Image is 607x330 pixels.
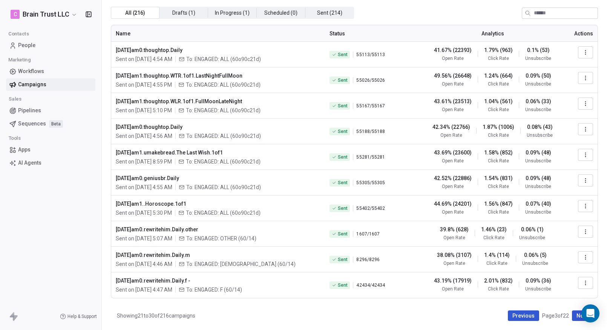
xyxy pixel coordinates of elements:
[356,52,385,58] span: 55113 / 55113
[338,282,348,288] span: Sent
[116,46,320,54] span: [DATE]am0.thoughtop.Daily
[442,209,464,215] span: Open Rate
[483,123,514,131] span: 1.87% (1006)
[49,120,63,128] span: Beta
[527,123,553,131] span: 0.08% (43)
[356,77,385,83] span: 55026 / 55026
[521,226,544,233] span: 0.06% (1)
[186,132,261,140] span: To: ENGAGED: ALL (60o90c21d)
[14,11,17,18] span: C
[526,98,551,105] span: 0.06% (33)
[5,93,25,105] span: Sales
[67,313,97,319] span: Help & Support
[486,260,507,266] span: Click Rate
[215,9,250,17] span: In Progress ( 1 )
[338,52,348,58] span: Sent
[5,54,34,66] span: Marketing
[440,132,462,138] span: Open Rate
[484,174,513,182] span: 1.54% (831)
[484,149,513,156] span: 1.58% (852)
[116,81,172,89] span: Sent on [DATE] 4:55 PM
[6,65,95,78] a: Workflows
[488,55,509,61] span: Click Rate
[116,277,320,284] span: [DATE]am0.rewritehim.Daily.f -
[23,9,69,19] span: Brain Trust LLC
[508,310,539,321] button: Previous
[419,25,566,42] th: Analytics
[6,118,95,130] a: SequencesBeta
[186,107,261,114] span: To: ENGAGED: ALL (60o90c21d)
[186,235,256,242] span: To: ENGAGED: OTHER (60/14)
[525,158,551,164] span: Unsubscribe
[488,183,509,189] span: Click Rate
[186,209,261,217] span: To: ENGAGED: ALL (60o90c21d)
[525,183,551,189] span: Unsubscribe
[526,174,551,182] span: 0.09% (48)
[116,149,320,156] span: [DATE]am1.umakebread.The Last Wish.1of1
[18,107,41,115] span: Pipelines
[116,251,320,259] span: [DATE]am0.rewritehim.Daily.m
[338,205,348,211] span: Sent
[442,158,464,164] span: Open Rate
[60,313,97,319] a: Help & Support
[525,81,551,87] span: Unsubscribe
[116,158,172,165] span: Sent on [DATE] 8:59 PM
[481,226,507,233] span: 1.46% (23)
[18,159,41,167] span: AI Agents
[5,28,32,40] span: Contacts
[432,123,470,131] span: 42.34% (22766)
[9,8,79,21] button: CBrain Trust LLC
[484,200,513,208] span: 1.56% (847)
[356,231,379,237] span: 1607 / 1607
[356,180,385,186] span: 55305 / 55305
[18,67,44,75] span: Workflows
[116,107,172,114] span: Sent on [DATE] 5:10 PM
[111,25,325,42] th: Name
[522,260,548,266] span: Unsubscribe
[483,235,504,241] span: Click Rate
[116,132,172,140] span: Sent on [DATE] 4:56 AM
[484,46,513,54] span: 1.79% (963)
[6,144,95,156] a: Apps
[186,81,261,89] span: To: ENGAGED: ALL (60o90c21d)
[116,72,320,79] span: [DATE]am1.thoughtop.WTR.1of1.LastNightFullMoon
[338,154,348,160] span: Sent
[338,128,348,134] span: Sent
[338,180,348,186] span: Sent
[325,25,419,42] th: Status
[443,260,465,266] span: Open Rate
[519,235,545,241] span: Unsubscribe
[6,104,95,117] a: Pipelines
[434,98,472,105] span: 43.61% (23513)
[186,183,261,191] span: To: ENGAGED: ALL (60o90c21d)
[356,205,385,211] span: 55402 / 55402
[484,277,513,284] span: 2.01% (832)
[172,9,195,17] span: Drafts ( 1 )
[116,235,172,242] span: Sent on [DATE] 5:07 AM
[116,183,172,191] span: Sent on [DATE] 4:55 AM
[437,251,472,259] span: 38.08% (3107)
[442,81,464,87] span: Open Rate
[484,98,513,105] span: 1.04% (561)
[527,132,553,138] span: Unsubscribe
[434,174,472,182] span: 42.52% (22886)
[186,260,296,268] span: To: ENGAGED: MALE (60/14)
[525,107,551,113] span: Unsubscribe
[442,55,464,61] span: Open Rate
[116,209,172,217] span: Sent on [DATE] 5:30 PM
[488,209,509,215] span: Click Rate
[581,304,599,322] div: Open Intercom Messenger
[525,55,551,61] span: Unsubscribe
[488,81,509,87] span: Click Rate
[524,251,547,259] span: 0.06% (5)
[116,98,320,105] span: [DATE]am1.thoughtop.WLR.1of1.FullMoonLateNight
[434,200,472,208] span: 44.69% (24201)
[6,157,95,169] a: AI Agents
[338,103,348,109] span: Sent
[442,286,464,292] span: Open Rate
[488,107,509,113] span: Click Rate
[443,235,465,241] span: Open Rate
[116,286,172,293] span: Sent on [DATE] 4:47 AM
[526,149,551,156] span: 0.09% (48)
[116,123,320,131] span: [DATE]am0.thoughtop.Daily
